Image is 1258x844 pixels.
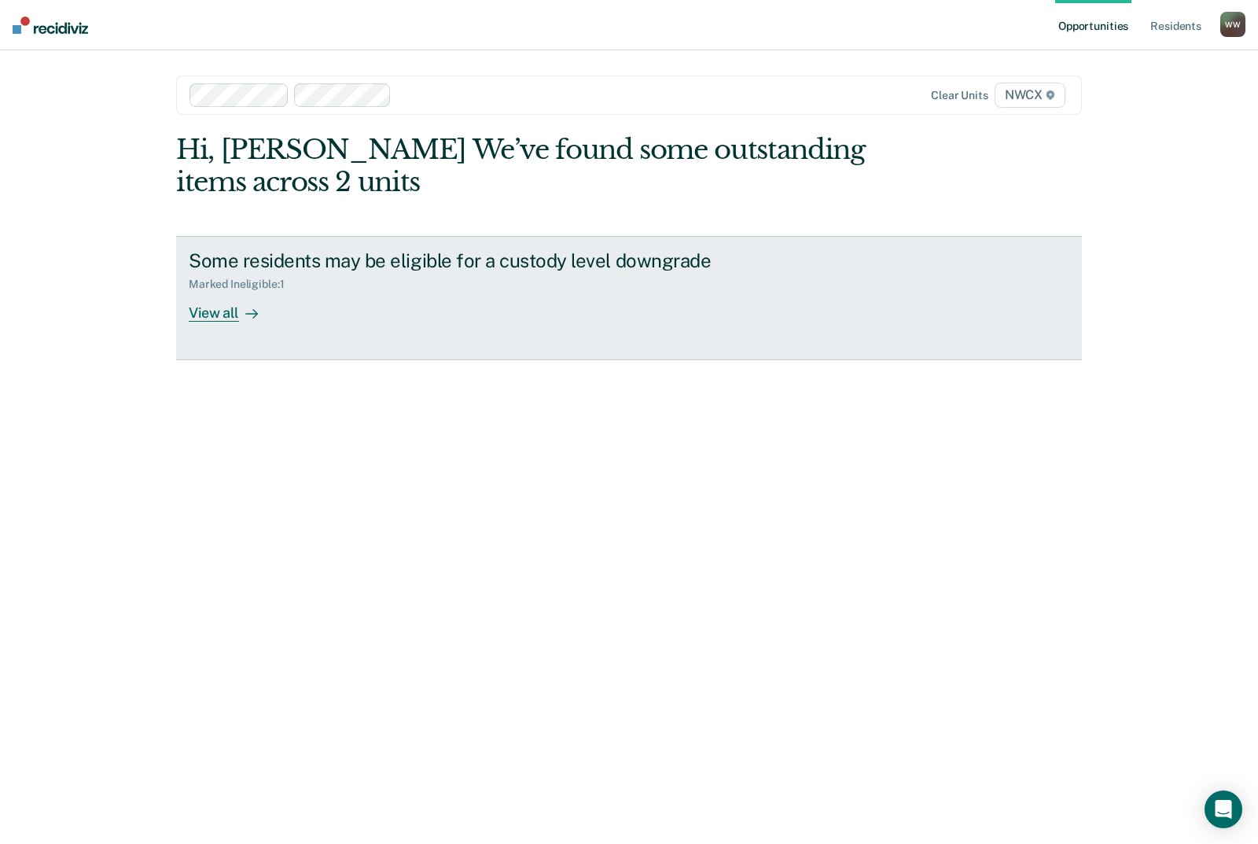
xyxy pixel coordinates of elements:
[189,291,277,322] div: View all
[931,89,988,102] div: Clear units
[1220,12,1245,37] div: W W
[189,249,741,272] div: Some residents may be eligible for a custody level downgrade
[13,17,88,34] img: Recidiviz
[1220,12,1245,37] button: WW
[995,83,1065,108] span: NWCX
[1205,791,1242,828] div: Open Intercom Messenger
[176,236,1082,360] a: Some residents may be eligible for a custody level downgradeMarked Ineligible:1View all
[189,278,296,291] div: Marked Ineligible : 1
[176,134,901,198] div: Hi, [PERSON_NAME] We’ve found some outstanding items across 2 units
